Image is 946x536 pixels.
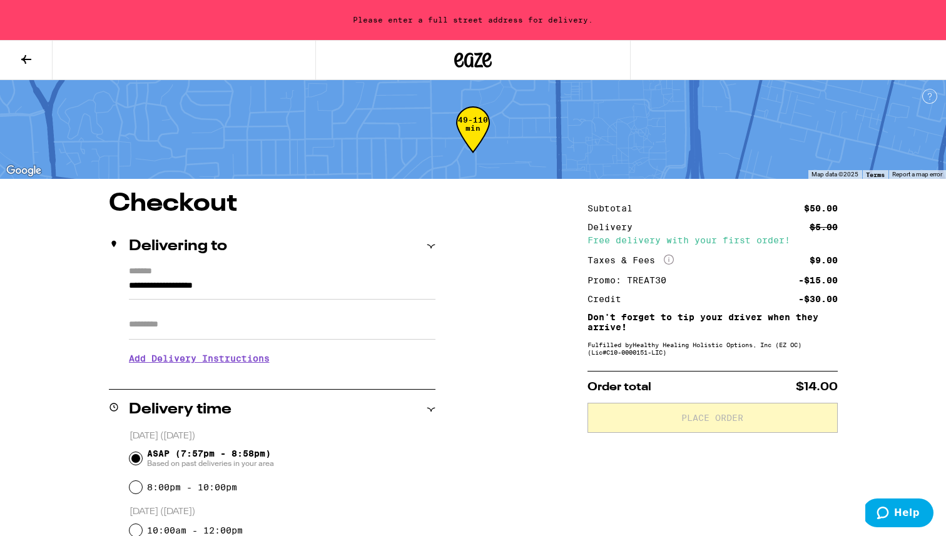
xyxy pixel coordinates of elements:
[587,403,838,433] button: Place Order
[456,116,490,163] div: 49-110 min
[587,204,641,213] div: Subtotal
[811,171,858,178] span: Map data ©2025
[130,506,435,518] p: [DATE] ([DATE])
[3,163,44,179] a: Open this area in Google Maps (opens a new window)
[129,239,227,254] h2: Delivering to
[587,255,674,266] div: Taxes & Fees
[796,382,838,393] span: $14.00
[866,171,885,178] a: Terms
[109,191,435,216] h1: Checkout
[587,276,675,285] div: Promo: TREAT30
[587,295,630,303] div: Credit
[587,341,838,356] div: Fulfilled by Healthy Healing Holistic Options, Inc (EZ OC) (Lic# C10-0000151-LIC )
[587,236,838,245] div: Free delivery with your first order!
[147,525,243,535] label: 10:00am - 12:00pm
[804,204,838,213] div: $50.00
[587,382,651,393] span: Order total
[798,276,838,285] div: -$15.00
[147,482,237,492] label: 8:00pm - 10:00pm
[587,223,641,231] div: Delivery
[130,430,435,442] p: [DATE] ([DATE])
[865,498,933,530] iframe: Opens a widget where you can find more information
[3,163,44,179] img: Google
[587,312,838,332] p: Don't forget to tip your driver when they arrive!
[892,171,942,178] a: Report a map error
[147,448,274,468] span: ASAP (7:57pm - 8:58pm)
[681,413,743,422] span: Place Order
[129,402,231,417] h2: Delivery time
[798,295,838,303] div: -$30.00
[810,223,838,231] div: $5.00
[129,344,435,373] h3: Add Delivery Instructions
[129,373,435,383] p: We'll contact you at [PHONE_NUMBER] when we arrive
[810,256,838,265] div: $9.00
[147,458,274,468] span: Based on past deliveries in your area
